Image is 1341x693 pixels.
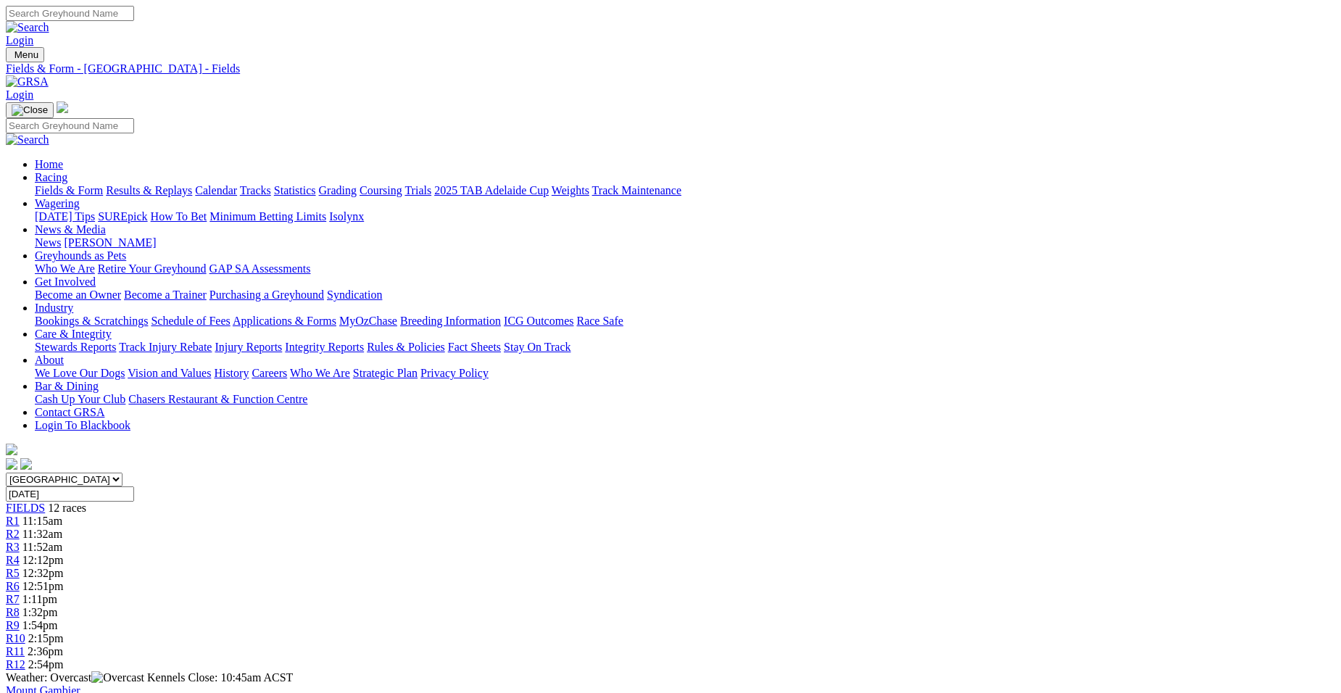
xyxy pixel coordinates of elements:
[35,315,148,327] a: Bookings & Scratchings
[147,671,293,684] span: Kennels Close: 10:45am ACST
[35,236,1335,249] div: News & Media
[6,118,134,133] input: Search
[28,632,64,644] span: 2:15pm
[6,671,147,684] span: Weather: Overcast
[329,210,364,223] a: Isolynx
[35,262,95,275] a: Who We Are
[6,593,20,605] a: R7
[35,315,1335,328] div: Industry
[35,341,116,353] a: Stewards Reports
[233,315,336,327] a: Applications & Forms
[6,47,44,62] button: Toggle navigation
[35,262,1335,275] div: Greyhounds as Pets
[327,289,382,301] a: Syndication
[434,184,549,196] a: 2025 TAB Adelaide Cup
[35,171,67,183] a: Racing
[6,606,20,618] span: R8
[6,567,20,579] a: R5
[35,249,126,262] a: Greyhounds as Pets
[6,528,20,540] a: R2
[6,444,17,455] img: logo-grsa-white.png
[91,671,144,684] img: Overcast
[576,315,623,327] a: Race Safe
[22,554,64,566] span: 12:12pm
[240,184,271,196] a: Tracks
[14,49,38,60] span: Menu
[128,367,211,379] a: Vision and Values
[319,184,357,196] a: Grading
[35,184,103,196] a: Fields & Form
[98,210,147,223] a: SUREpick
[285,341,364,353] a: Integrity Reports
[6,541,20,553] a: R3
[214,367,249,379] a: History
[28,658,64,671] span: 2:54pm
[504,315,573,327] a: ICG Outcomes
[209,210,326,223] a: Minimum Betting Limits
[35,354,64,366] a: About
[35,367,125,379] a: We Love Our Dogs
[6,6,134,21] input: Search
[35,289,121,301] a: Become an Owner
[35,406,104,418] a: Contact GRSA
[6,62,1335,75] div: Fields & Form - [GEOGRAPHIC_DATA] - Fields
[404,184,431,196] a: Trials
[360,184,402,196] a: Coursing
[6,619,20,631] a: R9
[252,367,287,379] a: Careers
[20,458,32,470] img: twitter.svg
[400,315,501,327] a: Breeding Information
[22,567,64,579] span: 12:32pm
[290,367,350,379] a: Who We Are
[48,502,86,514] span: 12 races
[35,380,99,392] a: Bar & Dining
[6,88,33,101] a: Login
[339,315,397,327] a: MyOzChase
[35,210,1335,223] div: Wagering
[35,367,1335,380] div: About
[209,289,324,301] a: Purchasing a Greyhound
[6,502,45,514] a: FIELDS
[35,275,96,288] a: Get Involved
[35,184,1335,197] div: Racing
[35,302,73,314] a: Industry
[12,104,48,116] img: Close
[6,632,25,644] a: R10
[57,101,68,113] img: logo-grsa-white.png
[6,658,25,671] span: R12
[124,289,207,301] a: Become a Trainer
[22,619,58,631] span: 1:54pm
[98,262,207,275] a: Retire Your Greyhound
[6,580,20,592] a: R6
[552,184,589,196] a: Weights
[6,102,54,118] button: Toggle navigation
[22,580,64,592] span: 12:51pm
[35,393,1335,406] div: Bar & Dining
[151,315,230,327] a: Schedule of Fees
[35,328,112,340] a: Care & Integrity
[367,341,445,353] a: Rules & Policies
[6,554,20,566] a: R4
[35,341,1335,354] div: Care & Integrity
[128,393,307,405] a: Chasers Restaurant & Function Centre
[6,515,20,527] a: R1
[592,184,681,196] a: Track Maintenance
[22,515,62,527] span: 11:15am
[35,197,80,209] a: Wagering
[420,367,489,379] a: Privacy Policy
[35,223,106,236] a: News & Media
[22,528,62,540] span: 11:32am
[6,645,25,657] a: R11
[35,210,95,223] a: [DATE] Tips
[448,341,501,353] a: Fact Sheets
[35,289,1335,302] div: Get Involved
